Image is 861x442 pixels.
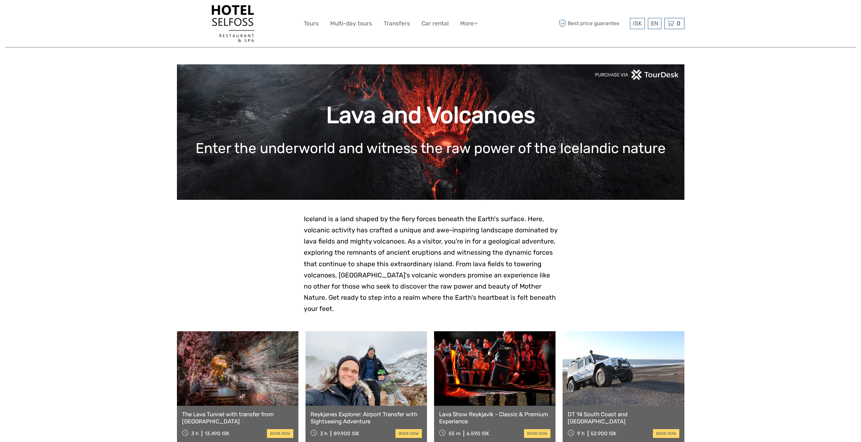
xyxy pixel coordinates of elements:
a: Car rental [422,19,449,28]
a: Tours [304,19,319,28]
div: 89.900 ISK [334,430,359,437]
span: Iceland is a land shaped by the fiery forces beneath the Earth's surface. Here, volcanic activity... [304,215,558,313]
span: 3 h [191,430,199,437]
a: Transfers [384,19,410,28]
a: book now [267,429,293,438]
a: Multi-day tours [330,19,372,28]
a: book now [524,429,550,438]
a: DT 14 South Coast and [GEOGRAPHIC_DATA] [568,411,679,425]
span: 55 m [449,430,460,437]
span: 0 [676,20,681,27]
span: 9 h [577,430,585,437]
div: 52.900 ISK [591,430,616,437]
h1: Lava and Volcanoes [187,102,674,129]
a: Lava Show Reykjavík - Classic & Premium Experience [439,411,550,425]
img: PurchaseViaTourDeskwhite.png [595,69,679,80]
a: Reykjanes Explorer: Airport Transfer with Sightseeing Adventure [311,411,422,425]
img: 802-5d1ebd92-32db-4c76-b057-2837a8ded0ca_logo_big.png [212,5,254,42]
a: More [460,19,478,28]
h1: Enter the underworld and witness the raw power of the Icelandic nature [187,140,674,157]
span: 3 h [320,430,327,437]
div: 6.590 ISK [467,430,489,437]
div: 13.490 ISK [205,430,229,437]
span: ISK [633,20,642,27]
div: EN [648,18,661,29]
a: book now [395,429,422,438]
a: book now [653,429,679,438]
span: Best price guarantee [558,18,628,29]
a: The Lava Tunnel with transfer from [GEOGRAPHIC_DATA] [182,411,293,425]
